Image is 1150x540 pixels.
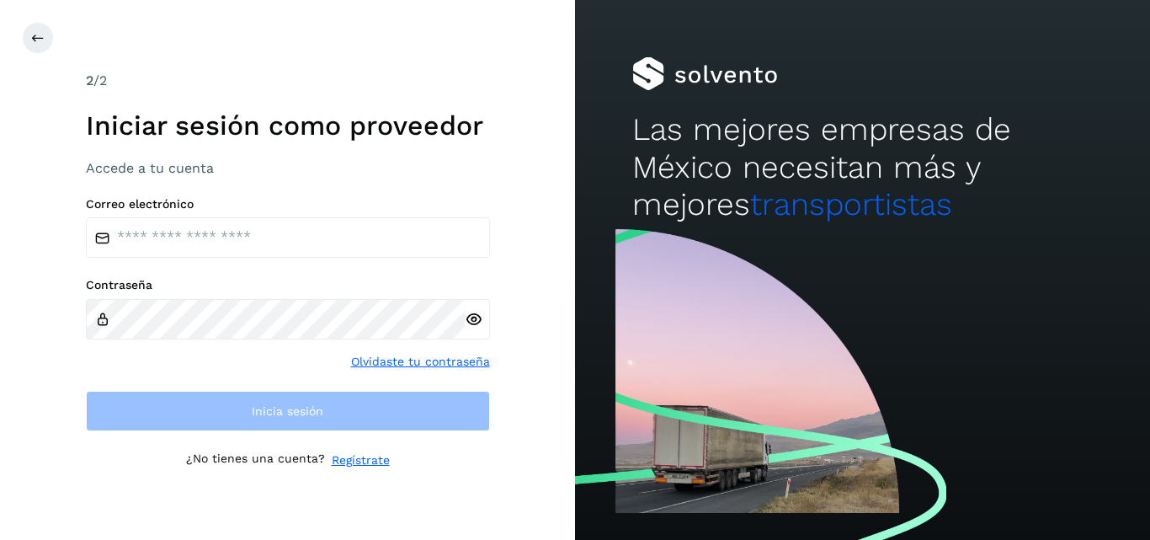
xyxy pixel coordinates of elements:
div: /2 [86,71,490,91]
span: 2 [86,72,93,88]
h3: Accede a tu cuenta [86,160,490,176]
p: ¿No tienes una cuenta? [186,452,325,469]
h2: Las mejores empresas de México necesitan más y mejores [632,111,1092,223]
span: Inicia sesión [252,405,323,417]
a: Olvidaste tu contraseña [351,353,490,371]
label: Correo electrónico [86,197,490,211]
span: transportistas [750,186,952,222]
button: Inicia sesión [86,391,490,431]
label: Contraseña [86,278,490,292]
a: Regístrate [332,452,390,469]
h1: Iniciar sesión como proveedor [86,110,490,142]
